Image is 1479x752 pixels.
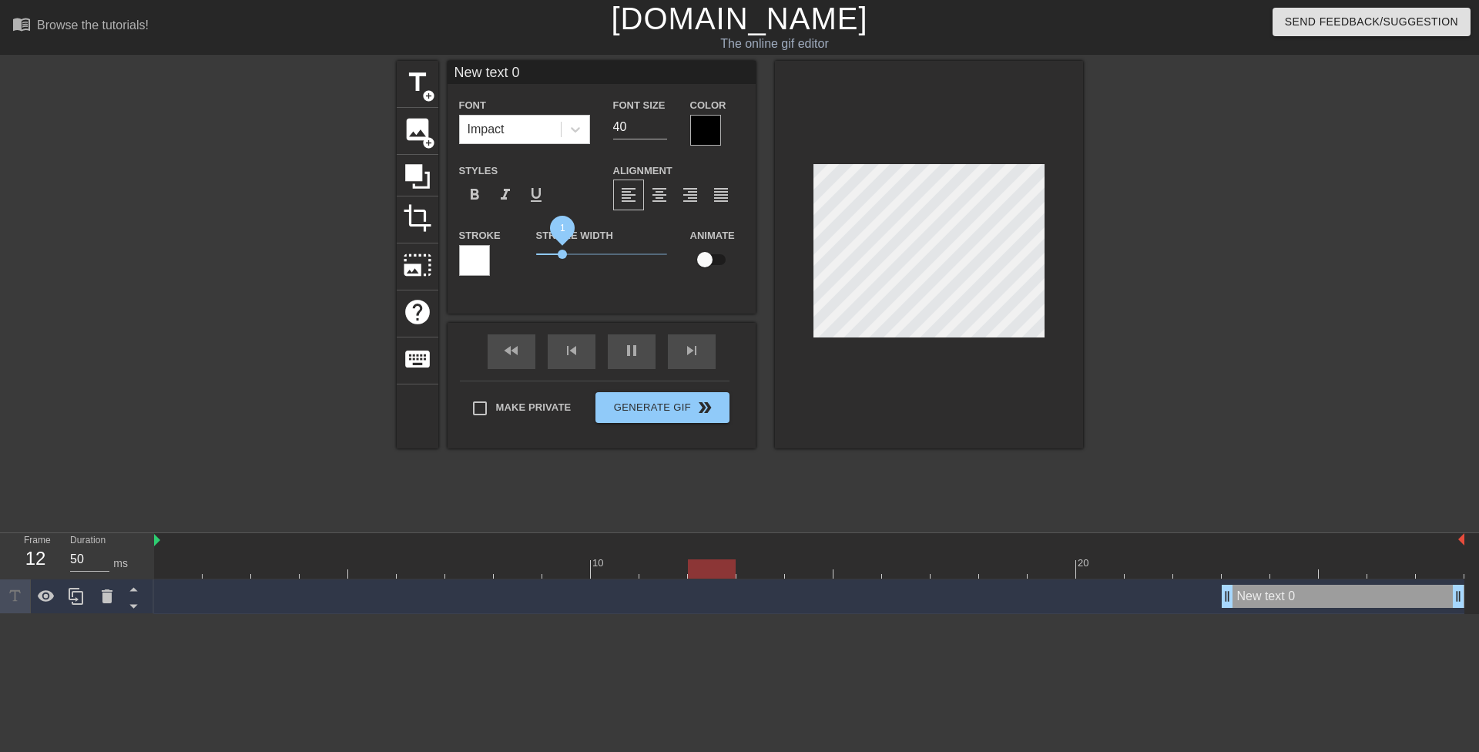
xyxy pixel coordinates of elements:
div: ms [113,556,128,572]
div: Browse the tutorials! [37,18,149,32]
a: Browse the tutorials! [12,15,149,39]
span: 1 [559,222,565,233]
span: menu_book [12,15,31,33]
button: Generate Gif [595,392,729,423]
span: help [403,297,432,327]
span: format_bold [465,186,484,204]
div: 10 [592,556,606,571]
span: Make Private [496,400,572,415]
span: crop [403,203,432,233]
button: Send Feedback/Suggestion [1273,8,1471,36]
span: format_italic [496,186,515,204]
div: Frame [12,533,59,578]
span: format_underline [527,186,545,204]
label: Duration [70,536,106,546]
span: photo_size_select_large [403,250,432,280]
span: skip_previous [562,341,581,360]
a: [DOMAIN_NAME] [611,2,867,35]
span: image [403,115,432,144]
span: Send Feedback/Suggestion [1285,12,1458,32]
span: format_align_center [650,186,669,204]
span: skip_next [682,341,701,360]
span: keyboard [403,344,432,374]
span: drag_handle [1450,589,1466,604]
img: bound-end.png [1458,533,1464,546]
span: add_circle [422,89,435,102]
div: The online gif editor [501,35,1048,53]
div: Impact [468,120,505,139]
label: Alignment [613,163,672,179]
span: format_align_justify [712,186,730,204]
span: drag_handle [1219,589,1235,604]
label: Stroke Width [536,228,613,243]
label: Animate [690,228,735,243]
div: 12 [24,545,47,572]
span: fast_rewind [502,341,521,360]
span: add_circle [422,136,435,149]
label: Font [459,98,486,113]
span: double_arrow [696,398,714,417]
span: title [403,68,432,97]
span: pause [622,341,641,360]
span: format_align_right [681,186,699,204]
span: Generate Gif [602,398,723,417]
label: Font Size [613,98,666,113]
label: Stroke [459,228,501,243]
label: Color [690,98,726,113]
div: 20 [1078,556,1092,571]
label: Styles [459,163,498,179]
span: format_align_left [619,186,638,204]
